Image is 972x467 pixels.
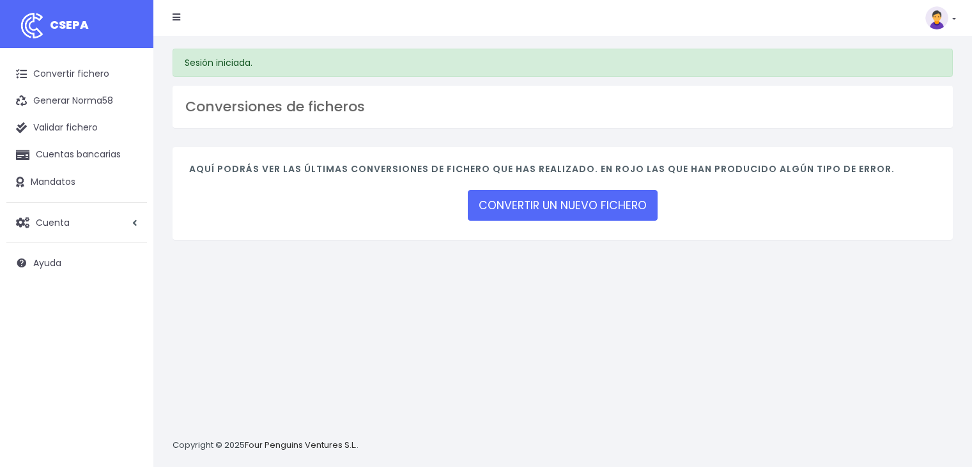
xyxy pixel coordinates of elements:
[245,439,357,451] a: Four Penguins Ventures S.L.
[173,439,359,452] p: Copyright © 2025 .
[189,164,936,181] h4: Aquí podrás ver las últimas conversiones de fichero que has realizado. En rojo las que han produc...
[173,49,953,77] div: Sesión iniciada.
[16,10,48,42] img: logo
[36,216,70,228] span: Cuenta
[468,190,658,221] a: CONVERTIR UN NUEVO FICHERO
[6,61,147,88] a: Convertir fichero
[50,17,89,33] span: CSEPA
[6,249,147,276] a: Ayuda
[6,169,147,196] a: Mandatos
[185,99,940,115] h3: Conversiones de ficheros
[6,115,147,141] a: Validar fichero
[6,141,147,168] a: Cuentas bancarias
[6,88,147,115] a: Generar Norma58
[925,6,948,29] img: profile
[6,209,147,236] a: Cuenta
[33,257,61,269] span: Ayuda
